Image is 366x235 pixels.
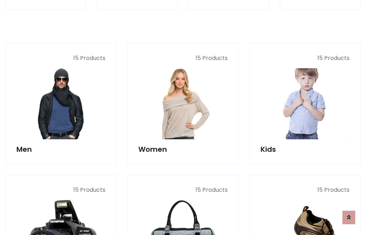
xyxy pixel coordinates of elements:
[261,186,350,194] p: 15 Products
[138,186,227,194] p: 15 Products
[16,145,105,154] h5: Men
[16,186,105,194] p: 15 Products
[16,54,105,62] p: 15 Products
[138,145,227,154] h5: Women
[138,54,227,62] p: 15 Products
[261,54,350,62] p: 15 Products
[261,145,350,154] h5: Kids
